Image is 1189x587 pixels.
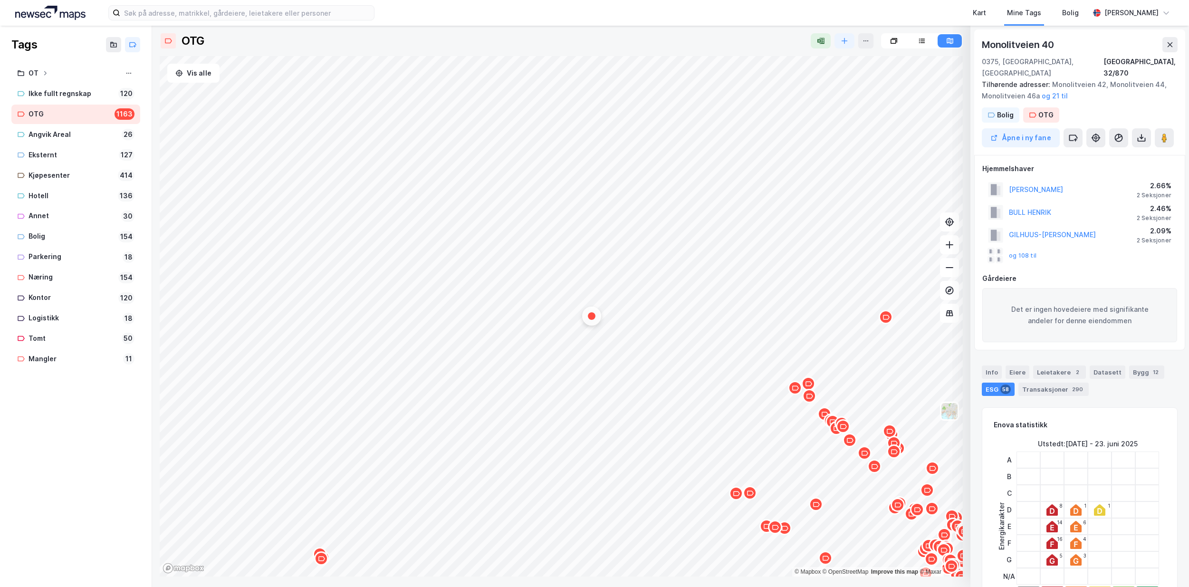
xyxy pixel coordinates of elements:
div: Map marker [946,518,960,532]
div: Map marker [941,561,955,575]
div: 136 [118,190,134,202]
div: Næring [29,271,115,283]
div: Map marker [934,538,949,552]
div: Map marker [920,483,934,497]
div: Map marker [919,541,933,556]
div: Map marker [956,523,970,537]
div: Map marker [802,389,816,403]
div: 58 [1000,385,1011,394]
div: Map marker [950,519,965,533]
div: Map marker [954,569,968,584]
div: 1 [1084,503,1086,509]
div: Mine Tags [1007,7,1041,19]
div: Bygg [1129,366,1164,379]
div: Map marker [910,502,924,517]
div: Map marker [955,528,969,542]
div: Map marker [836,419,850,433]
div: C [1003,485,1015,501]
div: 8 [1059,503,1063,509]
div: Map marker [843,433,857,447]
div: Map marker [829,421,844,435]
div: Map marker [958,522,972,537]
a: Hotell136 [11,186,140,206]
div: Kart [973,7,986,19]
div: Kontor [29,292,115,304]
div: Tomt [29,333,118,345]
div: Utstedt : [DATE] - 23. juni 2025 [1038,438,1138,450]
a: Tomt50 [11,329,140,348]
div: 154 [118,272,134,283]
a: Bolig154 [11,227,140,246]
div: OTG [29,108,111,120]
div: 14 [1057,520,1063,525]
div: Parkering [29,251,119,263]
div: 6 [1083,520,1086,525]
div: Map marker [940,541,954,556]
div: Map marker [824,414,838,428]
div: Map marker [932,539,947,554]
div: Map marker [937,534,951,549]
a: Maxar [920,568,941,575]
div: 2.46% [1137,203,1171,214]
div: Mangler [29,353,119,365]
div: Leietakere [1033,366,1086,379]
div: Map marker [957,524,971,539]
div: D [1003,501,1015,518]
div: ESG [982,383,1015,396]
div: G [1003,551,1015,568]
div: Logistikk [29,312,119,324]
div: Map marker [925,461,940,475]
div: Map marker [891,498,905,512]
div: 5 [1060,553,1063,558]
div: Eksternt [29,149,115,161]
div: Map marker [956,549,970,563]
div: Map marker [788,381,802,395]
input: Søk på adresse, matrikkel, gårdeiere, leietakere eller personer [120,6,374,20]
div: 50 [122,333,134,344]
div: OT [29,67,38,79]
div: Kontrollprogram for chat [1141,541,1189,587]
button: Vis alle [167,64,220,83]
div: 12 [1151,367,1160,377]
div: Map marker [768,520,782,534]
div: A [1003,452,1015,468]
a: Annet30 [11,206,140,226]
div: [PERSON_NAME] [1104,7,1159,19]
div: Gårdeiere [982,273,1177,284]
div: Map marker [945,509,959,523]
div: Map marker [944,559,959,573]
div: Hotell [29,190,114,202]
div: Map marker [958,521,972,535]
div: Map marker [943,553,958,568]
div: Map marker [929,538,943,552]
img: Z [940,402,959,420]
a: Mapbox [795,568,821,575]
div: 0375, [GEOGRAPHIC_DATA], [GEOGRAPHIC_DATA] [982,56,1103,79]
div: F [1003,535,1015,551]
div: Map marker [917,544,931,558]
div: Info [982,366,1002,379]
div: Map marker [588,312,595,320]
div: 414 [118,170,134,181]
div: Tags [11,37,37,52]
div: Map marker [809,497,823,511]
div: 1163 [115,108,134,120]
div: N/A [1003,568,1015,585]
div: 2.09% [1137,225,1171,237]
div: [GEOGRAPHIC_DATA], 32/870 [1103,56,1178,79]
button: Åpne i ny fane [982,128,1060,147]
div: 4 [1083,536,1086,542]
div: Map marker [887,436,901,450]
a: Mapbox homepage [163,563,204,574]
div: Map marker [908,502,922,516]
div: Map marker [879,310,893,324]
div: Enova statistikk [994,419,1047,431]
div: Map marker [937,528,951,542]
div: Map marker [743,486,757,500]
div: Bolig [997,109,1014,121]
div: E [1003,518,1015,535]
div: Map marker [941,553,956,567]
div: Map marker [946,558,960,572]
div: 2 Seksjoner [1137,237,1171,244]
div: Annet [29,210,117,222]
